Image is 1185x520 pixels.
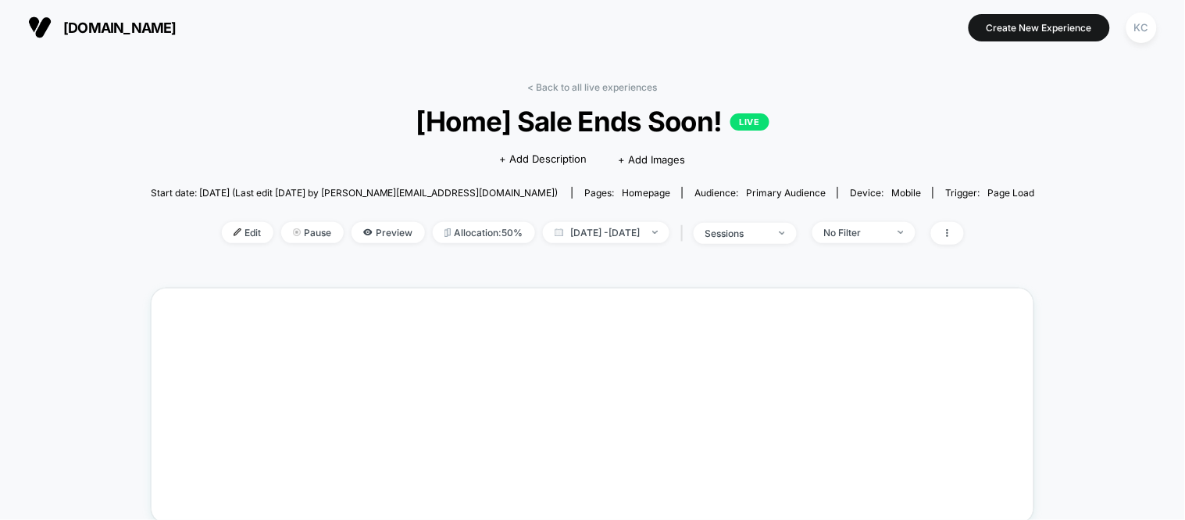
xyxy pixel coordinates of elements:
span: Page Load [987,187,1034,199]
span: Allocation: 50% [433,222,535,243]
span: Start date: [DATE] (Last edit [DATE] by [PERSON_NAME][EMAIL_ADDRESS][DOMAIN_NAME]) [151,187,559,199]
span: | [677,222,694,245]
div: Trigger: [945,187,1034,199]
span: Device: [837,187,933,199]
img: Visually logo [28,16,52,39]
span: Pause [281,222,344,243]
span: + Add Images [618,153,685,166]
span: [Home] Sale Ends Soon! [195,105,990,138]
span: + Add Description [499,152,587,167]
span: mobile [891,187,921,199]
span: homepage [622,187,670,199]
div: No Filter [824,227,887,238]
span: Edit [222,222,273,243]
img: end [652,231,658,234]
img: end [293,228,301,236]
div: KC [1126,13,1157,43]
div: Pages: [584,187,670,199]
button: KC [1122,12,1162,44]
img: end [780,231,785,235]
span: Primary Audience [746,187,826,199]
div: Audience: [694,187,826,199]
img: calendar [555,228,563,236]
span: [DATE] - [DATE] [543,222,669,243]
img: edit [234,228,241,236]
span: Preview [352,222,425,243]
button: [DOMAIN_NAME] [23,15,181,40]
img: end [898,231,904,234]
a: < Back to all live experiences [528,81,658,93]
div: sessions [705,228,768,239]
p: LIVE [730,113,769,131]
button: Create New Experience [969,14,1110,41]
span: [DOMAIN_NAME] [63,20,177,36]
img: rebalance [444,228,451,237]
